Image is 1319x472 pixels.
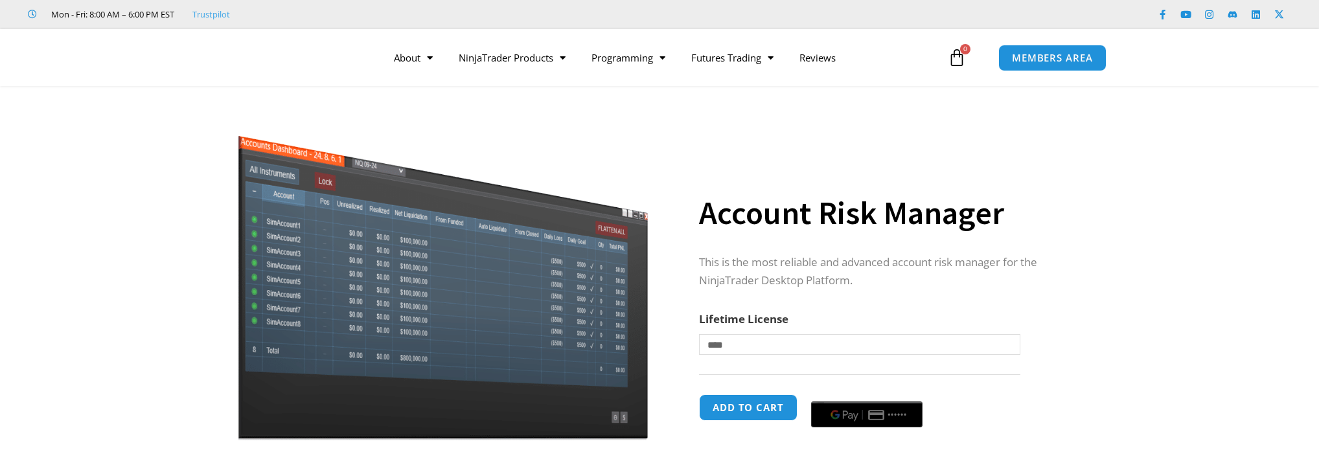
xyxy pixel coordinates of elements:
[699,253,1077,291] p: This is the most reliable and advanced account risk manager for the NinjaTrader Desktop Platform.
[678,43,786,73] a: Futures Trading
[446,43,579,73] a: NinjaTrader Products
[809,392,925,394] iframe: Secure payment input frame
[998,45,1107,71] a: MEMBERS AREA
[381,43,945,73] nav: Menu
[48,6,174,22] span: Mon - Fri: 8:00 AM – 6:00 PM EST
[786,43,849,73] a: Reviews
[811,401,923,427] button: Buy with GPay
[699,394,797,421] button: Add to cart
[579,43,678,73] a: Programming
[381,43,446,73] a: About
[888,410,907,420] text: ••••••
[192,6,230,22] a: Trustpilot
[699,361,719,370] a: Clear options
[960,44,970,54] span: 0
[928,39,985,76] a: 0
[699,190,1077,236] h1: Account Risk Manager
[235,109,651,440] img: Screenshot 2024-08-26 15462845454
[1012,53,1093,63] span: MEMBERS AREA
[196,34,335,81] img: LogoAI | Affordable Indicators – NinjaTrader
[699,311,788,326] label: Lifetime License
